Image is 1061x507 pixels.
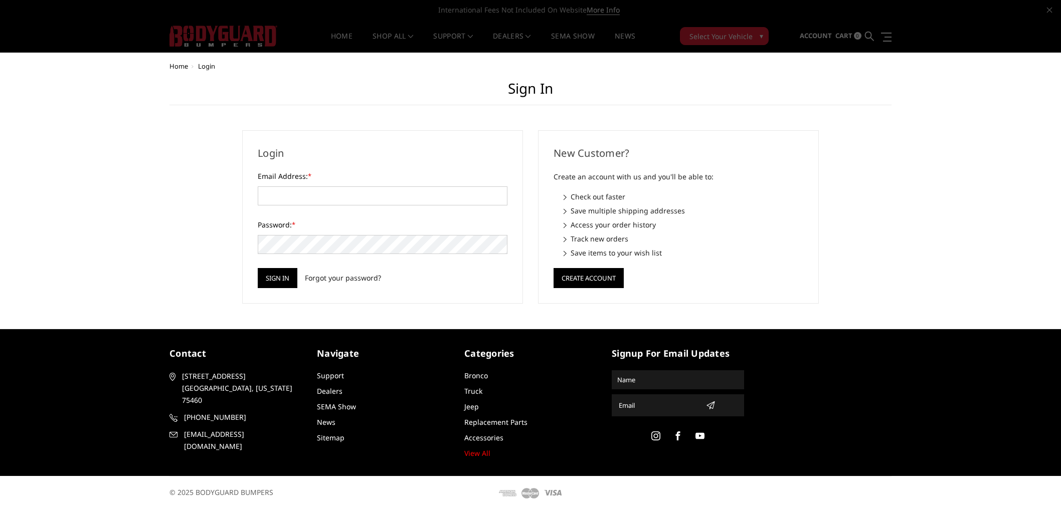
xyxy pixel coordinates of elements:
a: Cart 0 [835,23,861,50]
li: Save items to your wish list [564,247,803,258]
h5: Categories [464,347,597,360]
img: BODYGUARD BUMPERS [169,26,277,47]
span: [EMAIL_ADDRESS][DOMAIN_NAME] [184,428,300,452]
input: Name [613,372,743,388]
p: Create an account with us and you'll be able to: [554,171,803,183]
a: SEMA Show [551,33,595,52]
a: Accessories [464,433,503,442]
a: Jeep [464,402,479,411]
a: Create Account [554,272,624,282]
a: More Info [587,5,620,15]
a: Home [169,62,188,71]
span: Cart [835,31,852,40]
a: News [615,33,635,52]
a: Bronco [464,371,488,380]
li: Track new orders [564,233,803,244]
h2: New Customer? [554,146,803,161]
a: Home [331,33,352,52]
a: View All [464,448,490,458]
span: Login [198,62,215,71]
a: Support [317,371,344,380]
a: Replacement Parts [464,417,527,427]
span: Account [800,31,832,40]
a: [PHONE_NUMBER] [169,411,302,423]
a: Support [433,33,473,52]
input: Sign in [258,268,297,288]
button: Select Your Vehicle [680,27,769,45]
button: Create Account [554,268,624,288]
li: Access your order history [564,219,803,230]
span: 0 [854,32,861,40]
li: Save multiple shipping addresses [564,205,803,216]
span: [STREET_ADDRESS] [GEOGRAPHIC_DATA], [US_STATE] 75460 [182,370,298,406]
a: News [317,417,335,427]
span: Select Your Vehicle [689,31,753,42]
label: Email Address: [258,171,507,181]
label: Password: [258,219,507,230]
h5: signup for email updates [612,347,744,360]
h5: Navigate [317,347,449,360]
a: Dealers [317,386,342,396]
input: Email [615,397,702,413]
span: [PHONE_NUMBER] [184,411,300,423]
span: ▾ [760,31,763,41]
a: [EMAIL_ADDRESS][DOMAIN_NAME] [169,428,302,452]
h1: Sign in [169,80,892,105]
a: Truck [464,386,482,396]
a: Forgot your password? [305,273,381,283]
h5: contact [169,347,302,360]
a: shop all [373,33,413,52]
h2: Login [258,146,507,161]
a: Dealers [493,33,531,52]
a: SEMA Show [317,402,356,411]
a: Account [800,23,832,50]
a: Sitemap [317,433,344,442]
span: © 2025 BODYGUARD BUMPERS [169,487,273,497]
li: Check out faster [564,191,803,202]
